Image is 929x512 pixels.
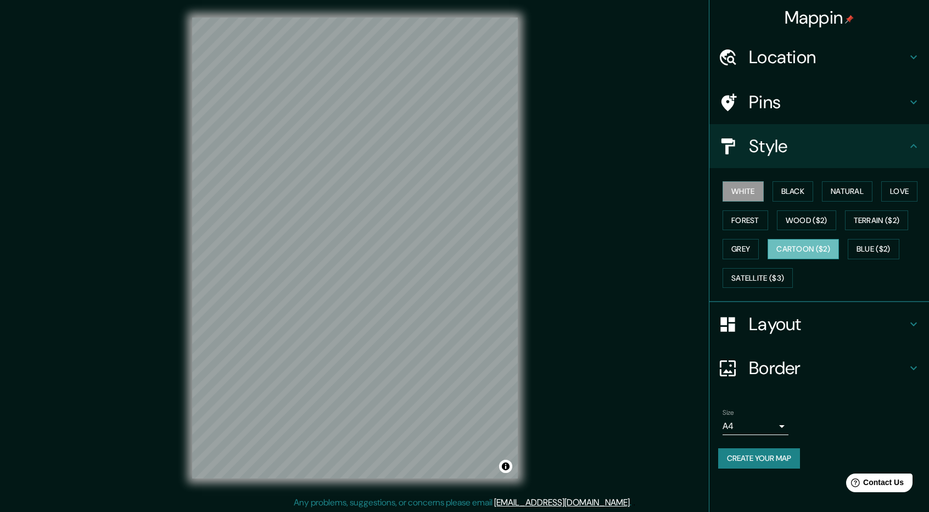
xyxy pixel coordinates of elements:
div: Border [709,346,929,390]
button: Love [881,181,917,202]
h4: Pins [749,91,907,113]
img: pin-icon.png [845,15,854,24]
button: Toggle attribution [499,460,512,473]
button: White [723,181,764,202]
h4: Border [749,357,907,379]
button: Wood ($2) [777,210,836,231]
div: Pins [709,80,929,124]
div: . [631,496,633,509]
label: Size [723,408,734,418]
div: Layout [709,302,929,346]
iframe: Help widget launcher [831,469,917,500]
h4: Location [749,46,907,68]
div: A4 [723,418,788,435]
button: Cartoon ($2) [768,239,839,259]
p: Any problems, suggestions, or concerns please email . [294,496,631,509]
h4: Layout [749,313,907,335]
button: Create your map [718,448,800,469]
canvas: Map [192,18,518,478]
button: Blue ($2) [848,239,899,259]
h4: Style [749,135,907,157]
div: . [633,496,635,509]
div: Location [709,35,929,79]
button: Terrain ($2) [845,210,909,231]
button: Forest [723,210,768,231]
h4: Mappin [785,7,854,29]
button: Satellite ($3) [723,268,793,288]
button: Black [773,181,814,202]
div: Style [709,124,929,168]
button: Grey [723,239,759,259]
button: Natural [822,181,872,202]
a: [EMAIL_ADDRESS][DOMAIN_NAME] [494,497,630,508]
